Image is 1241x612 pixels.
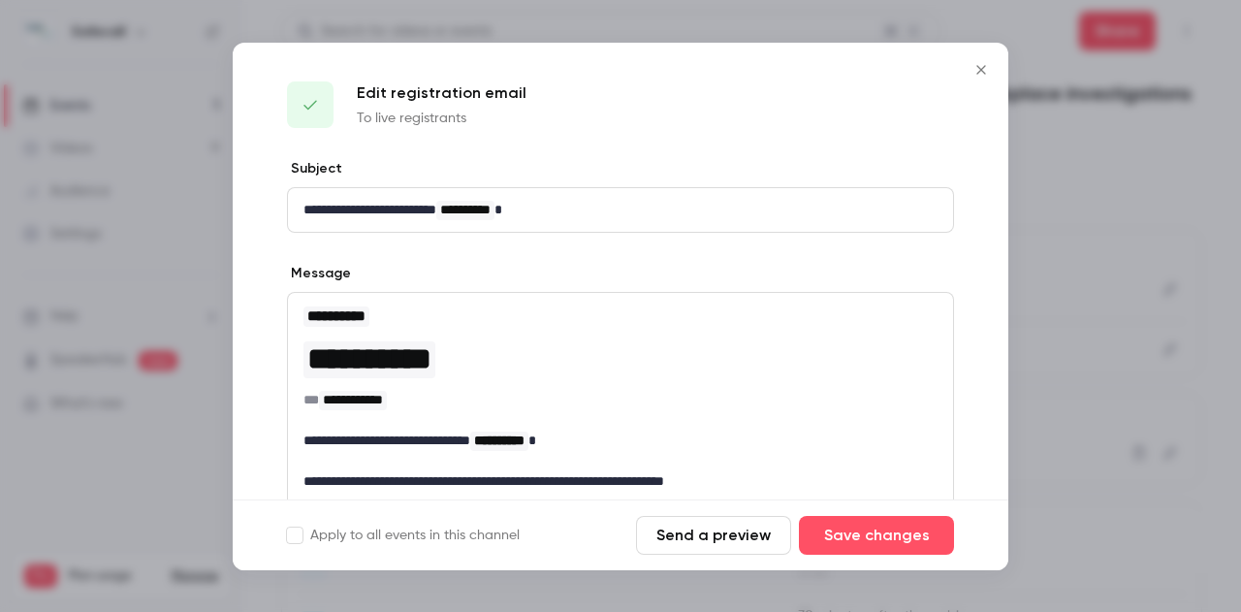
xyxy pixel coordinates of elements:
[636,516,791,555] button: Send a preview
[287,159,342,178] label: Subject
[288,293,953,543] div: editor
[357,109,526,128] p: To live registrants
[288,188,953,232] div: editor
[799,516,954,555] button: Save changes
[962,50,1001,89] button: Close
[287,264,351,283] label: Message
[287,526,520,545] label: Apply to all events in this channel
[357,81,526,105] p: Edit registration email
